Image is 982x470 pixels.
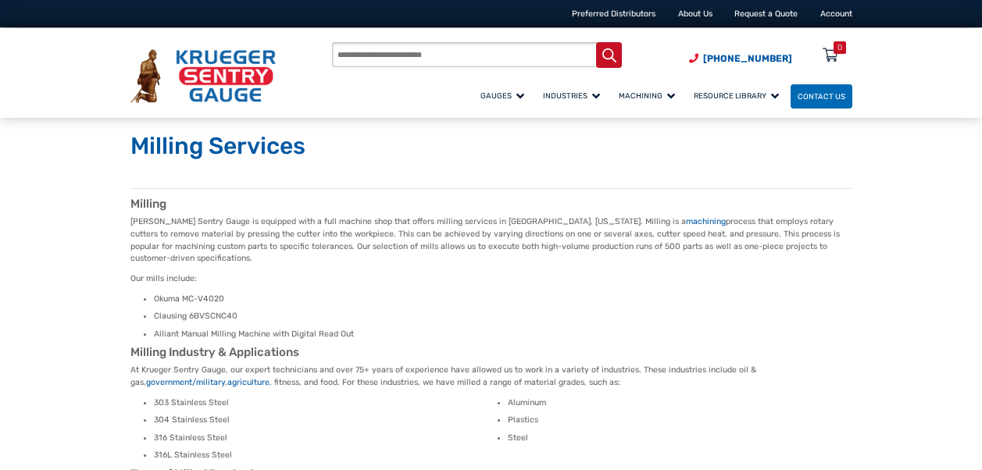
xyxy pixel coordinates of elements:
[154,310,852,322] li: Clausing 6BVSCNC40
[480,91,524,100] span: Gauges
[154,432,498,443] li: 316 Stainless Steel
[572,9,655,19] a: Preferred Distributors
[154,293,852,304] li: Okuma MC-V4020
[130,49,276,103] img: Krueger Sentry Gauge
[154,449,498,461] li: 316L Stainless Steel
[130,197,852,212] h2: Milling
[130,272,852,285] p: Our mills include:
[154,328,852,340] li: Alliant Manual Milling Machine with Digital Read Out
[154,397,498,408] li: 303 Stainless Steel
[798,92,845,101] span: Contact Us
[678,9,712,19] a: About Us
[734,9,798,19] a: Request a Quote
[703,53,792,64] span: [PHONE_NUMBER]
[543,91,600,100] span: Industries
[694,91,779,100] span: Resource Library
[508,432,852,443] li: Steel
[154,414,498,425] li: 304 Stainless Steel
[837,41,842,54] div: 0
[791,84,852,109] a: Contact Us
[130,132,852,162] h1: Milling Services
[130,215,852,265] p: [PERSON_NAME] Sentry Gauge is equipped with a full machine shop that offers milling services in [...
[536,82,612,109] a: Industries
[686,216,726,226] a: machining
[612,82,687,109] a: Machining
[130,345,852,360] h2: Milling Industry & Applications
[508,397,852,408] li: Aluminum
[687,82,791,109] a: Resource Library
[473,82,536,109] a: Gauges
[227,377,270,387] a: agriculture
[146,377,225,387] a: government/military
[689,52,792,66] a: Phone Number (920) 434-8860
[130,364,852,389] p: At Krueger Sentry Gauge, our expert technicians and over 75+ years of experience have allowed us ...
[508,414,852,425] li: Plastics
[820,9,852,19] a: Account
[619,91,675,100] span: Machining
